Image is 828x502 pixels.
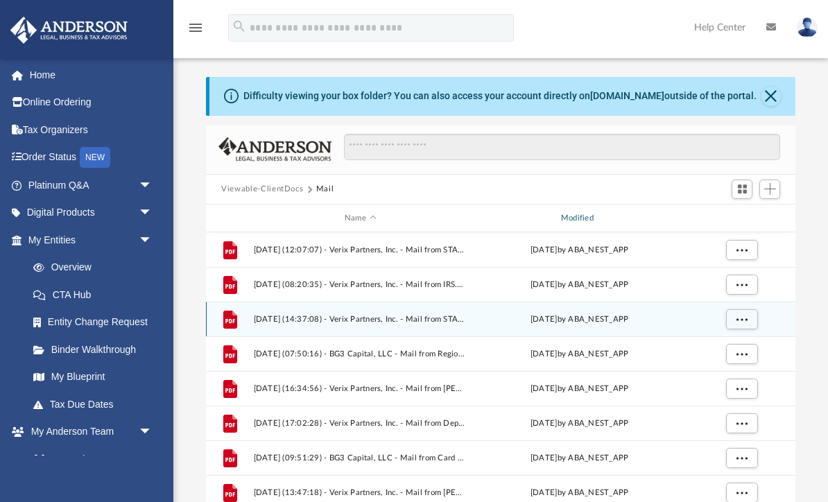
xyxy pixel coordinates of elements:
div: [DATE] by ABA_NEST_APP [473,313,687,326]
button: More options [726,309,758,330]
span: [DATE] (08:20:35) - Verix Partners, Inc. - Mail from IRS.pdf [254,280,467,289]
span: [DATE] (16:34:56) - Verix Partners, Inc. - Mail from [PERSON_NAME] Commissioner of Revenue.pdf [254,384,467,393]
a: Home [10,61,173,89]
span: [DATE] (12:07:07) - Verix Partners, Inc. - Mail from STATE OF [US_STATE] DEPARTMENT OF REVENUE.pdf [254,245,467,254]
img: Anderson Advisors Platinum Portal [6,17,132,44]
div: id [692,212,789,225]
span: arrow_drop_down [139,199,166,227]
a: My Blueprint [19,363,166,391]
div: [DATE] by ABA_NEST_APP [473,348,687,361]
span: arrow_drop_down [139,226,166,254]
a: Online Ordering [10,89,173,116]
span: arrow_drop_down [139,171,166,200]
input: Search files and folders [344,134,780,160]
span: [DATE] (14:37:08) - Verix Partners, Inc. - Mail from STATE OF [US_STATE] DEPARTMENT OF REVENUE.pdf [254,315,467,324]
div: [DATE] by ABA_NEST_APP [473,487,687,499]
a: My Entitiesarrow_drop_down [10,226,173,254]
a: CTA Hub [19,281,173,309]
div: [DATE] by ABA_NEST_APP [473,383,687,395]
a: Tax Organizers [10,116,173,144]
div: Difficulty viewing your box folder? You can also access your account directly on outside of the p... [243,89,757,103]
a: Tax Due Dates [19,390,173,418]
i: menu [187,19,204,36]
img: User Pic [797,17,818,37]
div: Name [253,212,467,225]
button: More options [726,275,758,295]
a: Entity Change Request [19,309,173,336]
div: id [212,212,247,225]
a: Binder Walkthrough [19,336,173,363]
a: Platinum Q&Aarrow_drop_down [10,171,173,199]
button: Close [761,87,781,106]
div: [DATE] by ABA_NEST_APP [473,279,687,291]
button: Mail [316,183,334,196]
a: Overview [19,254,173,282]
button: More options [726,344,758,365]
div: NEW [80,147,110,168]
span: [DATE] (09:51:29) - BG3 Capital, LLC - Mail from Card Services.pdf [254,453,467,462]
a: My Anderson Team [19,445,159,473]
span: [DATE] (13:47:18) - Verix Partners, Inc. - Mail from [PERSON_NAME].pdf [254,488,467,497]
a: My Anderson Teamarrow_drop_down [10,418,166,446]
a: Order StatusNEW [10,144,173,172]
div: [DATE] by ABA_NEST_APP [473,417,687,430]
button: Switch to Grid View [732,180,752,199]
div: [DATE] by ABA_NEST_APP [473,452,687,465]
span: arrow_drop_down [139,418,166,447]
button: Viewable-ClientDocs [221,183,303,196]
span: [DATE] (07:50:16) - BG3 Capital, LLC - Mail from Regions Bank.pdf [254,349,467,358]
button: More options [726,379,758,399]
span: [DATE] (17:02:28) - Verix Partners, Inc. - Mail from Department of Revenue.pdf [254,419,467,428]
div: Modified [473,212,687,225]
button: More options [726,240,758,261]
i: search [232,19,247,34]
a: Digital Productsarrow_drop_down [10,199,173,227]
button: Add [759,180,780,199]
a: menu [187,26,204,36]
a: [DOMAIN_NAME] [590,90,664,101]
button: More options [726,413,758,434]
div: [DATE] by ABA_NEST_APP [473,244,687,257]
